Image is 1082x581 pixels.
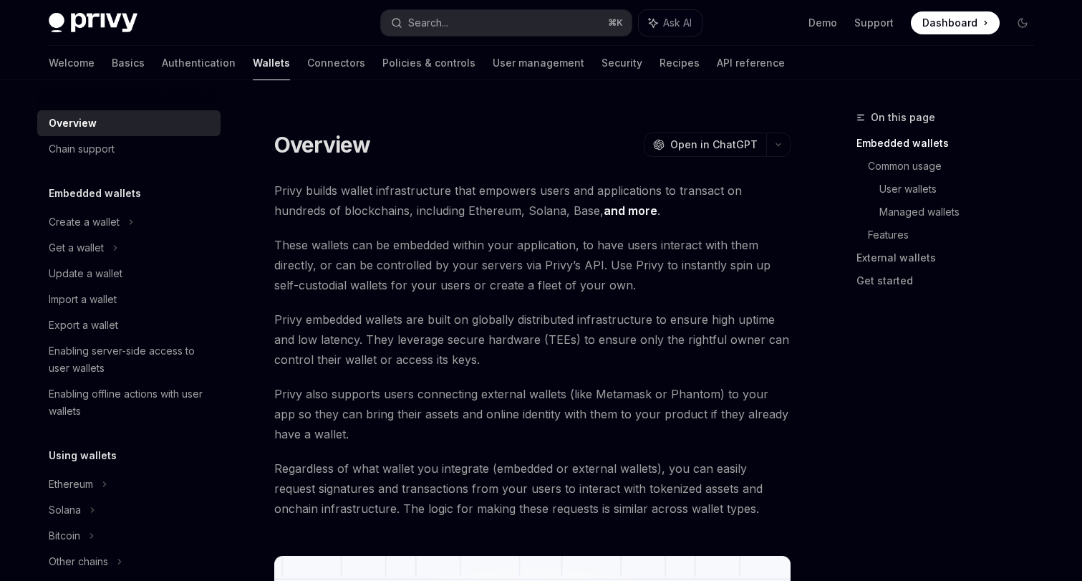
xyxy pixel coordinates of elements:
[49,476,93,493] div: Ethereum
[854,16,894,30] a: Support
[381,10,632,36] button: Search...⌘K
[49,213,120,231] div: Create a wallet
[49,527,80,544] div: Bitcoin
[717,46,785,80] a: API reference
[911,11,1000,34] a: Dashboard
[49,115,97,132] div: Overview
[49,239,104,256] div: Get a wallet
[37,287,221,312] a: Import a wallet
[871,109,935,126] span: On this page
[608,17,623,29] span: ⌘ K
[868,224,1045,246] a: Features
[274,458,791,519] span: Regardless of what wallet you integrate (embedded or external wallets), you can easily request si...
[49,185,141,202] h5: Embedded wallets
[37,381,221,424] a: Enabling offline actions with user wallets
[493,46,584,80] a: User management
[922,16,977,30] span: Dashboard
[49,291,117,308] div: Import a wallet
[670,138,758,152] span: Open in ChatGPT
[274,132,371,158] h1: Overview
[856,132,1045,155] a: Embedded wallets
[49,140,115,158] div: Chain support
[604,203,657,219] a: and more
[112,46,145,80] a: Basics
[49,46,95,80] a: Welcome
[49,553,108,570] div: Other chains
[49,317,118,334] div: Export a wallet
[49,447,117,464] h5: Using wallets
[879,178,1045,201] a: User wallets
[37,136,221,162] a: Chain support
[162,46,236,80] a: Authentication
[274,384,791,444] span: Privy also supports users connecting external wallets (like Metamask or Phantom) to your app so t...
[382,46,475,80] a: Policies & controls
[660,46,700,80] a: Recipes
[602,46,642,80] a: Security
[274,181,791,221] span: Privy builds wallet infrastructure that empowers users and applications to transact on hundreds o...
[49,342,212,377] div: Enabling server-side access to user wallets
[49,501,81,519] div: Solana
[1011,11,1034,34] button: Toggle dark mode
[868,155,1045,178] a: Common usage
[37,312,221,338] a: Export a wallet
[274,309,791,370] span: Privy embedded wallets are built on globally distributed infrastructure to ensure high uptime and...
[856,269,1045,292] a: Get started
[663,16,692,30] span: Ask AI
[856,246,1045,269] a: External wallets
[408,14,448,32] div: Search...
[49,385,212,420] div: Enabling offline actions with user wallets
[49,13,137,33] img: dark logo
[808,16,837,30] a: Demo
[37,338,221,381] a: Enabling server-side access to user wallets
[644,133,766,157] button: Open in ChatGPT
[253,46,290,80] a: Wallets
[879,201,1045,224] a: Managed wallets
[307,46,365,80] a: Connectors
[49,265,122,282] div: Update a wallet
[639,10,702,36] button: Ask AI
[37,261,221,287] a: Update a wallet
[37,110,221,136] a: Overview
[274,235,791,295] span: These wallets can be embedded within your application, to have users interact with them directly,...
